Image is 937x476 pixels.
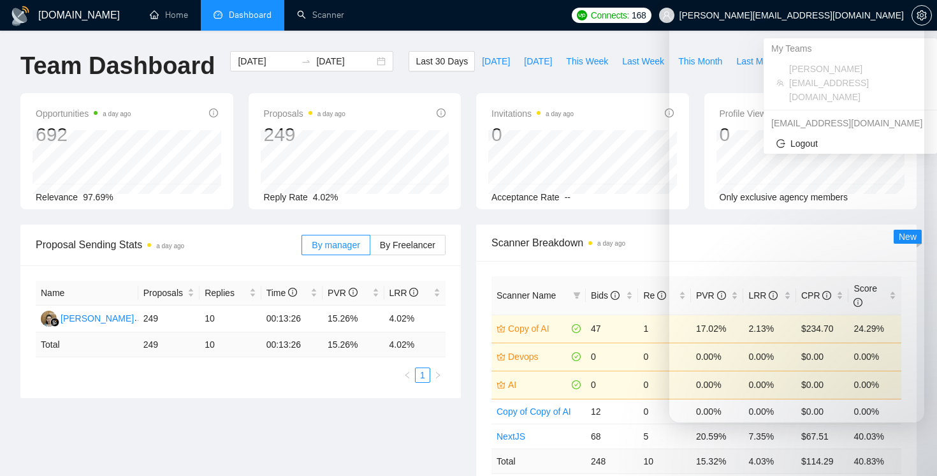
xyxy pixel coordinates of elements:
h1: Team Dashboard [20,51,215,81]
td: 15.32 % [691,449,744,473]
span: info-circle [349,288,358,297]
td: 15.26 % [323,332,384,357]
span: user [662,11,671,20]
time: a day ago [156,242,184,249]
span: Reply Rate [264,192,308,202]
input: Start date [238,54,296,68]
td: 249 [138,332,200,357]
span: Invitations [491,106,574,121]
a: setting [912,10,932,20]
span: Connects: [591,8,629,22]
span: Last 30 Days [416,54,468,68]
td: 0 [586,343,639,371]
span: Proposal Sending Stats [36,237,301,253]
button: [DATE] [475,51,517,71]
td: $67.51 [796,424,849,449]
span: crown [497,352,505,361]
th: Replies [200,281,261,306]
td: 0 [638,343,691,371]
time: a day ago [103,110,131,117]
span: By manager [312,240,360,250]
span: Re [643,290,666,301]
td: 7.35% [743,424,796,449]
div: [PERSON_NAME] [61,311,134,325]
span: right [434,371,442,379]
button: Last 30 Days [409,51,475,71]
div: 692 [36,123,131,147]
span: dashboard [214,10,222,19]
span: Dashboard [229,10,272,20]
div: 0 [491,123,574,147]
span: info-circle [665,108,674,117]
span: Replies [205,286,246,300]
td: 10 [200,332,261,357]
span: info-circle [409,288,418,297]
td: 47 [586,315,639,343]
td: 5 [638,424,691,449]
span: This Week [566,54,608,68]
td: 20.59% [691,424,744,449]
a: homeHome [150,10,188,20]
span: By Freelancer [380,240,435,250]
td: 0 [586,371,639,399]
td: 68 [586,424,639,449]
span: info-circle [288,288,297,297]
div: 249 [264,123,345,147]
span: Scanner Name [497,290,556,301]
span: Time [266,288,297,298]
span: 4.02% [313,192,338,202]
li: Previous Page [400,368,415,383]
span: left [403,371,411,379]
span: Bids [591,290,620,301]
span: crown [497,324,505,333]
time: a day ago [597,240,625,247]
button: This Week [559,51,615,71]
td: 40.03% [848,424,901,449]
li: 1 [415,368,430,383]
th: Proposals [138,281,200,306]
span: to [301,56,311,66]
td: 4.03 % [743,449,796,473]
a: Devops [508,350,569,364]
a: searchScanner [297,10,344,20]
td: 1 [638,315,691,343]
span: crown [497,380,505,389]
span: Last Week [622,54,664,68]
button: [DATE] [517,51,559,71]
button: setting [912,5,932,26]
img: gigradar-bm.png [50,318,59,327]
button: left [400,368,415,383]
time: a day ago [546,110,574,117]
td: 00:13:26 [261,332,323,357]
span: filter [573,292,581,299]
span: Scanner Breakdown [491,235,901,251]
time: a day ago [317,110,345,117]
td: Total [36,332,138,357]
span: Relevance [36,192,78,202]
a: Copy of Copy of AI [497,406,571,417]
a: 1 [416,368,430,382]
td: 40.83 % [848,449,901,473]
input: End date [316,54,374,68]
td: 4.02% [384,306,446,332]
img: upwork-logo.png [577,10,587,20]
span: info-circle [437,108,446,117]
span: check-circle [572,352,581,361]
span: PVR [328,288,358,298]
span: 168 [632,8,646,22]
img: logo [10,6,31,26]
li: Next Page [430,368,446,383]
a: ES[PERSON_NAME] [41,313,134,323]
td: 12 [586,399,639,424]
span: -- [565,192,570,202]
span: [DATE] [524,54,552,68]
th: Name [36,281,138,306]
td: Total [491,449,586,473]
iframe: Intercom live chat [894,433,924,463]
span: setting [912,10,931,20]
button: Last Week [615,51,671,71]
td: 00:13:26 [261,306,323,332]
td: 10 [200,306,261,332]
span: [DATE] [482,54,510,68]
span: check-circle [572,324,581,333]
